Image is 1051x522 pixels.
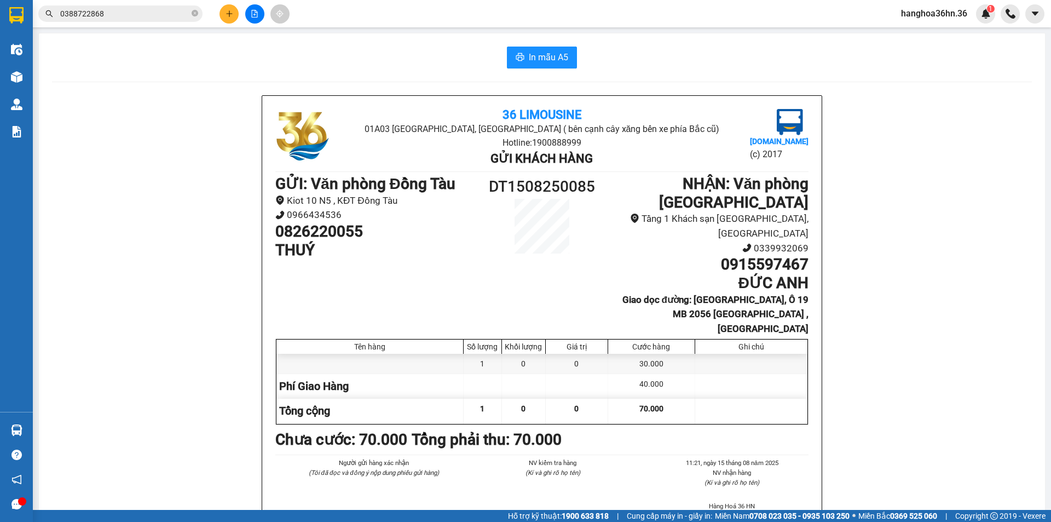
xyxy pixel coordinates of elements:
h1: 0915597467 [609,255,809,274]
span: environment [275,196,285,205]
li: NV nhận hàng [656,468,809,478]
h1: 0826220055 [275,222,475,241]
span: | [945,510,947,522]
span: question-circle [11,450,22,460]
span: Miền Nam [715,510,850,522]
li: (c) 2017 [750,147,809,161]
span: 70.000 [639,404,663,413]
div: Số lượng [466,342,499,351]
b: 36 Limousine [503,108,581,122]
button: aim [270,4,290,24]
img: warehouse-icon [11,44,22,55]
span: copyright [990,512,998,520]
b: NHẬN : Văn phòng [GEOGRAPHIC_DATA] [659,175,809,211]
span: printer [516,53,524,63]
span: ⚪️ [852,514,856,518]
div: Tên hàng [279,342,460,351]
span: phone [275,210,285,220]
b: Tổng phải thu: 70.000 [412,431,562,449]
span: phone [742,243,752,253]
span: Miền Bắc [858,510,937,522]
img: logo.jpg [275,109,330,164]
span: search [45,10,53,18]
i: (Tôi đã đọc và đồng ý nộp dung phiếu gửi hàng) [309,469,439,477]
img: phone-icon [1006,9,1015,19]
span: close-circle [192,9,198,19]
img: logo-vxr [9,7,24,24]
h1: DT1508250085 [475,175,609,199]
span: close-circle [192,10,198,16]
span: Tổng cộng [279,404,330,417]
li: Tầng 1 Khách sạn [GEOGRAPHIC_DATA], [GEOGRAPHIC_DATA] [609,211,809,240]
b: [DOMAIN_NAME] [750,137,809,146]
span: Hỗ trợ kỹ thuật: [508,510,609,522]
sup: 1 [987,5,995,13]
span: aim [276,10,284,18]
div: 0 [502,354,546,374]
img: icon-new-feature [981,9,991,19]
div: Khối lượng [505,342,542,351]
strong: 1900 633 818 [562,512,609,520]
img: warehouse-icon [11,99,22,110]
li: 01A03 [GEOGRAPHIC_DATA], [GEOGRAPHIC_DATA] ( bên cạnh cây xăng bến xe phía Bắc cũ) [364,122,719,136]
li: Người gửi hàng xác nhận [297,458,450,468]
strong: 0708 023 035 - 0935 103 250 [749,512,850,520]
strong: 0369 525 060 [890,512,937,520]
span: file-add [251,10,258,18]
span: Cung cấp máy in - giấy in: [627,510,712,522]
b: Gửi khách hàng [490,152,593,165]
input: Tìm tên, số ĐT hoặc mã đơn [60,8,189,20]
div: Ghi chú [698,342,805,351]
li: Hotline: 1900888999 [364,136,719,150]
div: 1 [464,354,502,374]
li: Kiot 10 N5 , KĐT Đồng Tàu [275,193,475,208]
div: 30.000 [608,354,695,374]
li: 11:21, ngày 15 tháng 08 năm 2025 [656,458,809,468]
b: GỬI : Văn phòng Đồng Tàu [275,175,455,193]
div: Giá trị [548,342,605,351]
span: caret-down [1030,9,1040,19]
span: 0 [574,404,579,413]
b: Chưa cước : 70.000 [275,431,407,449]
img: warehouse-icon [11,425,22,436]
span: notification [11,474,22,485]
b: Giao dọc đường: [GEOGRAPHIC_DATA], Ô 19 MB 2056 [GEOGRAPHIC_DATA] , [GEOGRAPHIC_DATA] [622,294,809,334]
i: (Kí và ghi rõ họ tên) [704,479,759,486]
span: 0 [521,404,525,413]
span: 1 [480,404,484,413]
li: Hàng Hoá 36 HN [656,501,809,511]
div: Cước hàng [611,342,692,351]
button: plus [220,4,239,24]
button: file-add [245,4,264,24]
h1: ĐỨC ANH [609,274,809,292]
span: In mẫu A5 [529,50,568,64]
div: 40.000 [608,374,695,399]
span: | [617,510,619,522]
div: 0 [546,354,608,374]
img: logo.jpg [777,109,803,135]
div: Phí Giao Hàng [276,374,464,399]
li: NV kiểm tra hàng [476,458,629,468]
h1: THUÝ [275,241,475,260]
span: hanghoa36hn.36 [892,7,976,20]
span: environment [630,214,639,223]
li: 0966434536 [275,208,475,222]
img: solution-icon [11,126,22,137]
i: (Kí và ghi rõ họ tên) [525,469,580,477]
span: message [11,499,22,509]
img: warehouse-icon [11,71,22,83]
li: 0339932069 [609,241,809,256]
span: plus [226,10,233,18]
span: 1 [989,5,992,13]
button: printerIn mẫu A5 [507,47,577,68]
button: caret-down [1025,4,1044,24]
